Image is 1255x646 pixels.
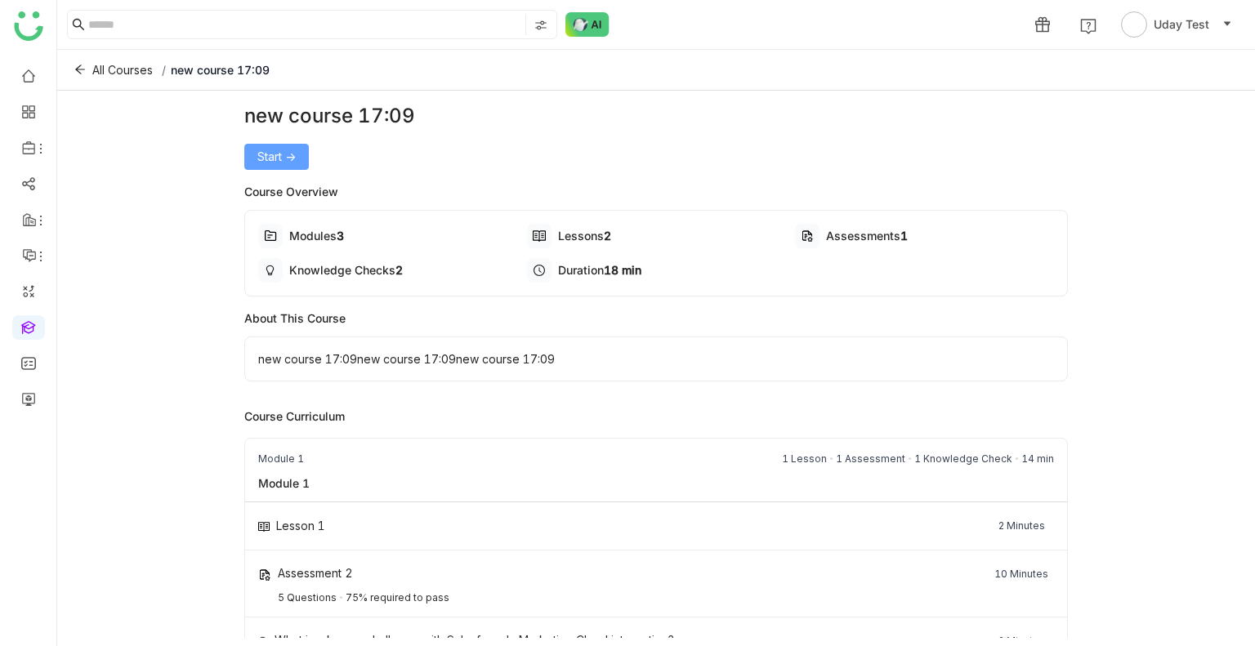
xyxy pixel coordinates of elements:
span: Start -> [257,148,296,166]
img: avatar [1121,11,1147,38]
div: 5 Questions [278,591,337,604]
button: Start -> [244,144,309,170]
button: Uday Test [1118,11,1235,38]
span: Lessons [558,229,604,243]
img: type [258,522,270,532]
img: help.svg [1080,18,1096,34]
span: 1 [900,229,908,243]
div: 2 Minutes [998,519,1045,533]
div: Course Overview [244,183,1069,200]
span: new course 17:09 [171,63,270,77]
span: Duration [558,263,604,277]
img: type [264,264,277,277]
div: Lesson 1 [276,519,325,532]
img: ask-buddy-normal.svg [565,12,610,37]
img: type [258,568,271,581]
button: All Courses [70,57,157,83]
span: All Courses [92,61,153,79]
img: logo [14,11,43,41]
span: / [162,63,166,77]
div: new course 17:09 [244,101,1069,131]
img: type [801,229,814,243]
img: search-type.svg [534,19,547,32]
div: Module 1 [245,474,323,492]
div: 1 Lesson 1 Assessment 1 Knowledge Check 14 min [782,452,1054,466]
div: new course 17:09new course 17:09new course 17:09 [244,336,1069,381]
span: 2 [395,263,403,277]
div: About This Course [244,310,1069,327]
span: Knowledge Checks [289,263,395,277]
div: 75% required to pass [346,591,449,604]
span: 2 [604,229,611,243]
span: 3 [337,229,344,243]
span: Modules [289,229,337,243]
span: Uday Test [1154,16,1209,33]
div: Assessment 2 [278,566,353,580]
span: 18 min [604,263,641,277]
div: 10 Minutes [994,567,1048,581]
img: type [533,229,546,243]
span: Assessments [826,229,900,243]
div: Module 1 [258,452,304,466]
img: type [264,229,277,243]
div: Course Curriculum [244,408,1069,425]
